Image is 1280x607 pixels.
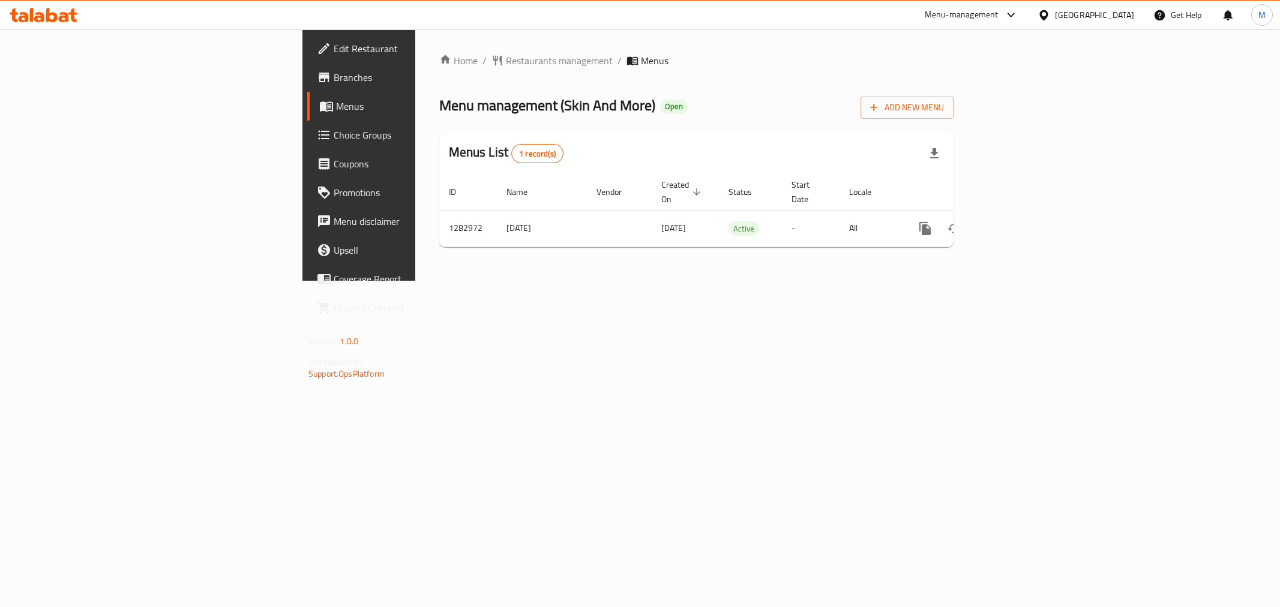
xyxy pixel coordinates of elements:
[661,178,705,206] span: Created On
[334,272,506,286] span: Coverage Report
[439,92,655,119] span: Menu management ( Skin And More )
[596,185,637,199] span: Vendor
[1258,8,1266,22] span: M
[660,100,688,114] div: Open
[925,8,999,22] div: Menu-management
[439,53,954,68] nav: breadcrumb
[334,243,506,257] span: Upsell
[506,185,543,199] span: Name
[782,210,840,247] td: -
[497,210,587,247] td: [DATE]
[660,101,688,112] span: Open
[840,210,901,247] td: All
[307,121,516,149] a: Choice Groups
[307,34,516,63] a: Edit Restaurant
[506,53,613,68] span: Restaurants management
[729,222,759,236] span: Active
[307,236,516,265] a: Upsell
[920,139,949,168] div: Export file
[849,185,887,199] span: Locale
[641,53,669,68] span: Menus
[729,221,759,236] div: Active
[334,157,506,171] span: Coupons
[308,366,385,381] a: Support.OpsPlatform
[336,99,506,113] span: Menus
[307,63,516,92] a: Branches
[439,174,1036,247] table: enhanced table
[729,185,768,199] span: Status
[870,100,944,115] span: Add New Menu
[449,143,563,163] h2: Menus List
[901,174,1036,211] th: Actions
[307,149,516,178] a: Coupons
[940,214,969,243] button: Change Status
[661,220,686,236] span: [DATE]
[307,92,516,121] a: Menus
[911,214,940,243] button: more
[308,333,338,349] span: Version:
[449,185,472,199] span: ID
[334,70,506,85] span: Branches
[617,53,622,68] li: /
[307,293,516,322] a: Grocery Checklist
[1055,8,1134,22] div: [GEOGRAPHIC_DATA]
[307,207,516,236] a: Menu disclaimer
[334,214,506,229] span: Menu disclaimer
[307,178,516,207] a: Promotions
[308,354,364,369] span: Get support on:
[340,333,358,349] span: 1.0.0
[334,301,506,315] span: Grocery Checklist
[861,97,954,119] button: Add New Menu
[307,265,516,293] a: Coverage Report
[792,178,825,206] span: Start Date
[491,53,613,68] a: Restaurants management
[334,185,506,200] span: Promotions
[512,148,563,160] span: 1 record(s)
[334,128,506,142] span: Choice Groups
[334,41,506,56] span: Edit Restaurant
